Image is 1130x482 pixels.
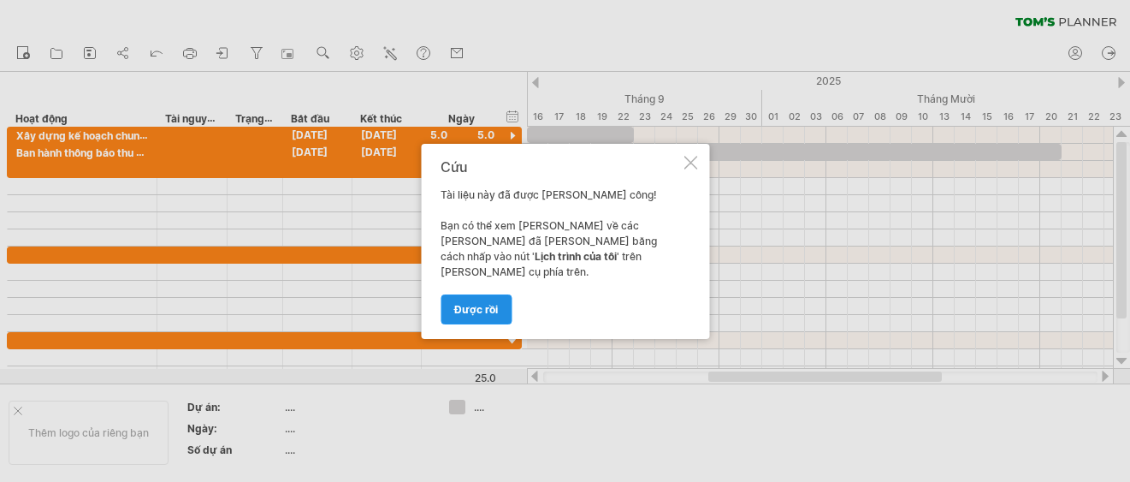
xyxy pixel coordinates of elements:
[441,295,512,324] a: Được rồi
[535,250,617,263] font: Lịch trình của tôi
[454,303,498,316] font: Được rồi
[441,219,657,263] font: Bạn có thể xem [PERSON_NAME] về các [PERSON_NAME] đã [PERSON_NAME] bằng cách nhấp vào nút '
[441,188,657,201] font: Tài liệu này đã được [PERSON_NAME] công!
[441,158,468,176] font: Cứu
